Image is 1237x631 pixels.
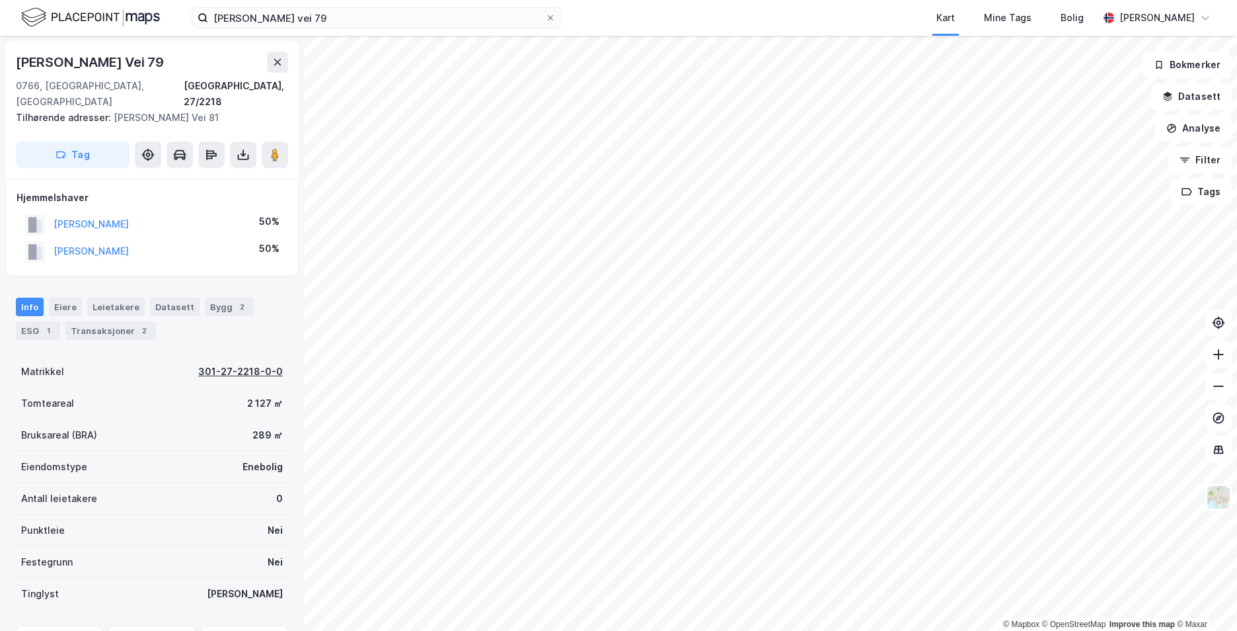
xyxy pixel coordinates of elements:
button: Tag [16,142,130,168]
input: Søk på adresse, matrikkel, gårdeiere, leietakere eller personer [208,8,545,28]
div: Bygg [205,298,254,316]
div: [PERSON_NAME] Vei 81 [16,110,278,126]
div: Antall leietakere [21,491,97,507]
button: Filter [1168,147,1232,173]
button: Analyse [1155,115,1232,142]
button: Bokmerker [1143,52,1232,78]
div: [GEOGRAPHIC_DATA], 27/2218 [184,78,288,110]
a: Improve this map [1109,620,1175,629]
div: Leietakere [87,298,145,316]
div: [PERSON_NAME] [1119,10,1195,26]
div: 0 [276,491,283,507]
button: Tags [1170,179,1232,205]
div: Nei [268,523,283,538]
div: 289 ㎡ [252,427,283,443]
div: Hjemmelshaver [17,190,287,206]
div: 1 [42,324,55,337]
div: 301-27-2218-0-0 [198,364,283,380]
div: Kontrollprogram for chat [1171,568,1237,631]
div: ESG [16,321,60,340]
iframe: Chat Widget [1171,568,1237,631]
div: [PERSON_NAME] Vei 79 [16,52,167,73]
div: Tomteareal [21,396,74,411]
div: Tinglyst [21,586,59,602]
span: Tilhørende adresser: [16,112,114,123]
div: [PERSON_NAME] [207,586,283,602]
div: 2 [235,300,248,314]
div: Eiendomstype [21,459,87,475]
div: Nei [268,554,283,570]
div: Matrikkel [21,364,64,380]
div: 50% [259,241,280,257]
div: Bolig [1061,10,1084,26]
div: 50% [259,214,280,230]
div: 2 [137,324,151,337]
button: Datasett [1151,83,1232,110]
div: Eiere [49,298,82,316]
a: Mapbox [1003,620,1039,629]
img: logo.f888ab2527a4732fd821a326f86c7f29.svg [21,6,160,29]
div: Bruksareal (BRA) [21,427,97,443]
div: Transaksjoner [65,321,156,340]
div: Datasett [150,298,200,316]
img: Z [1206,485,1231,510]
div: 0766, [GEOGRAPHIC_DATA], [GEOGRAPHIC_DATA] [16,78,184,110]
div: Enebolig [243,459,283,475]
div: Festegrunn [21,554,73,570]
div: Punktleie [21,523,65,538]
div: Mine Tags [984,10,1031,26]
a: OpenStreetMap [1042,620,1106,629]
div: 2 127 ㎡ [247,396,283,411]
div: Kart [936,10,955,26]
div: Info [16,298,44,316]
